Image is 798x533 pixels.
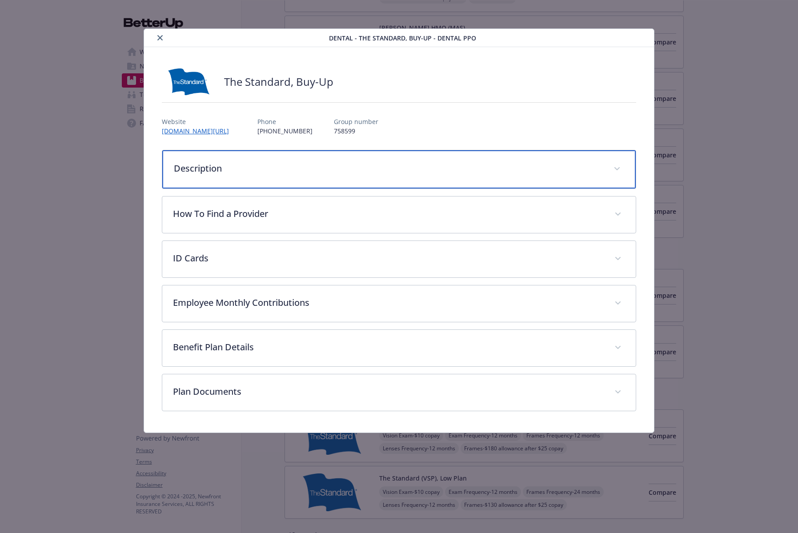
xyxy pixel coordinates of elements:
[329,33,476,43] span: Dental - The Standard, Buy-Up - Dental PPO
[162,117,236,126] p: Website
[334,126,378,136] p: 758599
[257,126,313,136] p: [PHONE_NUMBER]
[173,252,604,265] p: ID Cards
[334,117,378,126] p: Group number
[162,285,636,322] div: Employee Monthly Contributions
[162,374,636,411] div: Plan Documents
[173,207,604,220] p: How To Find a Provider
[162,127,236,135] a: [DOMAIN_NAME][URL]
[257,117,313,126] p: Phone
[80,28,718,433] div: details for plan Dental - The Standard, Buy-Up - Dental PPO
[224,74,333,89] h2: The Standard, Buy-Up
[162,68,215,95] img: Standard Insurance Company
[162,330,636,366] div: Benefit Plan Details
[173,385,604,398] p: Plan Documents
[174,162,603,175] p: Description
[162,241,636,277] div: ID Cards
[173,296,604,309] p: Employee Monthly Contributions
[162,196,636,233] div: How To Find a Provider
[173,341,604,354] p: Benefit Plan Details
[155,32,165,43] button: close
[162,150,636,188] div: Description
